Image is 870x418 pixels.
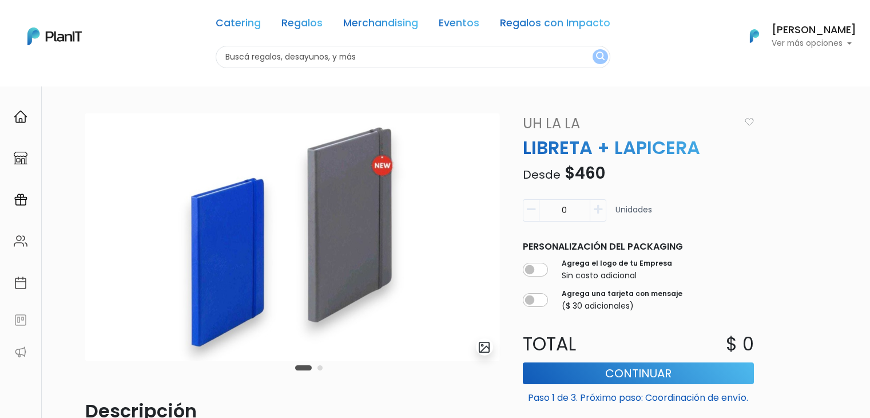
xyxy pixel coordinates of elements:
img: home-e721727adea9d79c4d83392d1f703f7f8bce08238fde08b1acbfd93340b81755.svg [14,110,27,124]
a: Regalos [281,18,323,32]
h6: [PERSON_NAME] [772,25,856,36]
img: marketplace-4ceaa7011d94191e9ded77b95e3339b90024bf715f7c57f8cf31f2d8c509eaba.svg [14,151,27,165]
a: Regalos con Impacto [500,18,610,32]
button: Carousel Page 1 (Current Slide) [295,365,312,370]
button: Carousel Page 2 [317,365,323,370]
a: Eventos [439,18,479,32]
input: Buscá regalos, desayunos, y más [216,46,610,68]
label: Agrega una tarjeta con mensaje [562,289,682,299]
img: people-662611757002400ad9ed0e3c099ab2801c6687ba6c219adb57efc949bc21e19d.svg [14,234,27,248]
img: partners-52edf745621dab592f3b2c58e3bca9d71375a7ef29c3b500c9f145b62cc070d4.svg [14,345,27,359]
a: Merchandising [343,18,418,32]
img: search_button-432b6d5273f82d61273b3651a40e1bd1b912527efae98b1b7a1b2c0702e16a8d.svg [596,52,605,62]
p: ($ 30 adicionales) [562,300,682,312]
p: Paso 1 de 3. Próximo paso: Coordinación de envío. [523,387,754,405]
img: calendar-87d922413cdce8b2cf7b7f5f62616a5cf9e4887200fb71536465627b3292af00.svg [14,276,27,290]
button: Continuar [523,362,754,384]
img: PlanIt Logo [27,27,82,45]
span: $460 [565,162,605,184]
p: LIBRETA + LAPICERA [516,134,761,161]
div: Carousel Pagination [292,361,325,374]
p: Total [516,330,638,358]
p: Ver más opciones [772,40,856,48]
img: campaigns-02234683943229c281be62815700db0a1741e53638e28bf9629b52c665b00959.svg [14,193,27,207]
label: Agrega el logo de tu Empresa [562,258,672,269]
p: Unidades [615,204,652,226]
p: $ 0 [726,330,754,358]
button: PlanIt Logo [PERSON_NAME] Ver más opciones [735,21,856,51]
img: feedback-78b5a0c8f98aac82b08bfc38622c3050aee476f2c9584af64705fc4e61158814.svg [14,313,27,327]
img: gallery-light [478,341,491,354]
img: heart_icon [745,118,754,126]
a: Uh La La [516,113,740,134]
span: Desde [523,167,561,183]
p: Personalización del packaging [523,240,754,254]
img: PlanIt Logo [742,23,767,49]
img: image__copia___copia___copia___copia___copia___copia___copia___copia___copia_-Photoroom__49_.jpg [85,113,500,361]
p: Sin costo adicional [562,270,672,282]
a: Catering [216,18,261,32]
